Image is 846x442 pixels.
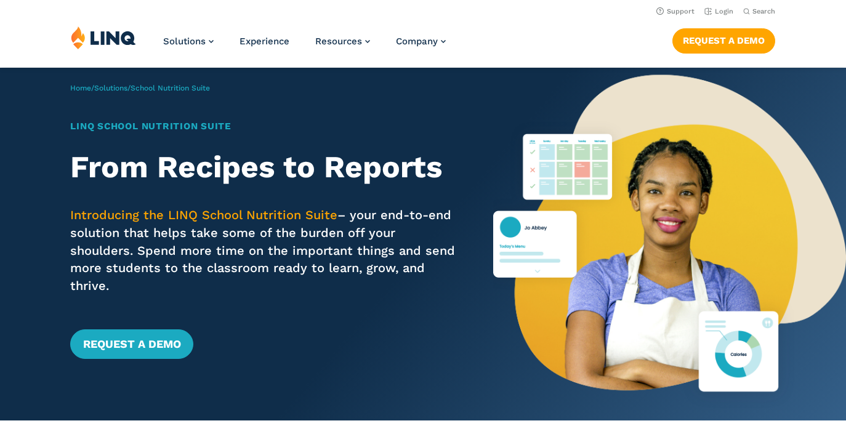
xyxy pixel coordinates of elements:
[163,36,206,47] span: Solutions
[163,36,214,47] a: Solutions
[672,26,775,53] nav: Button Navigation
[396,36,446,47] a: Company
[131,84,210,92] span: School Nutrition Suite
[493,68,846,420] img: Nutrition Suite Launch
[70,150,459,185] h2: From Recipes to Reports
[70,206,459,294] p: – your end-to-end solution that helps take some of the burden off your shoulders. Spend more time...
[315,36,370,47] a: Resources
[70,84,210,92] span: / /
[163,26,446,66] nav: Primary Navigation
[94,84,127,92] a: Solutions
[396,36,438,47] span: Company
[70,329,193,359] a: Request a Demo
[70,207,337,222] span: Introducing the LINQ School Nutrition Suite
[240,36,289,47] a: Experience
[704,7,733,15] a: Login
[71,26,136,49] img: LINQ | K‑12 Software
[70,119,459,134] h1: LINQ School Nutrition Suite
[752,7,775,15] span: Search
[315,36,362,47] span: Resources
[70,84,91,92] a: Home
[672,28,775,53] a: Request a Demo
[743,7,775,16] button: Open Search Bar
[656,7,695,15] a: Support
